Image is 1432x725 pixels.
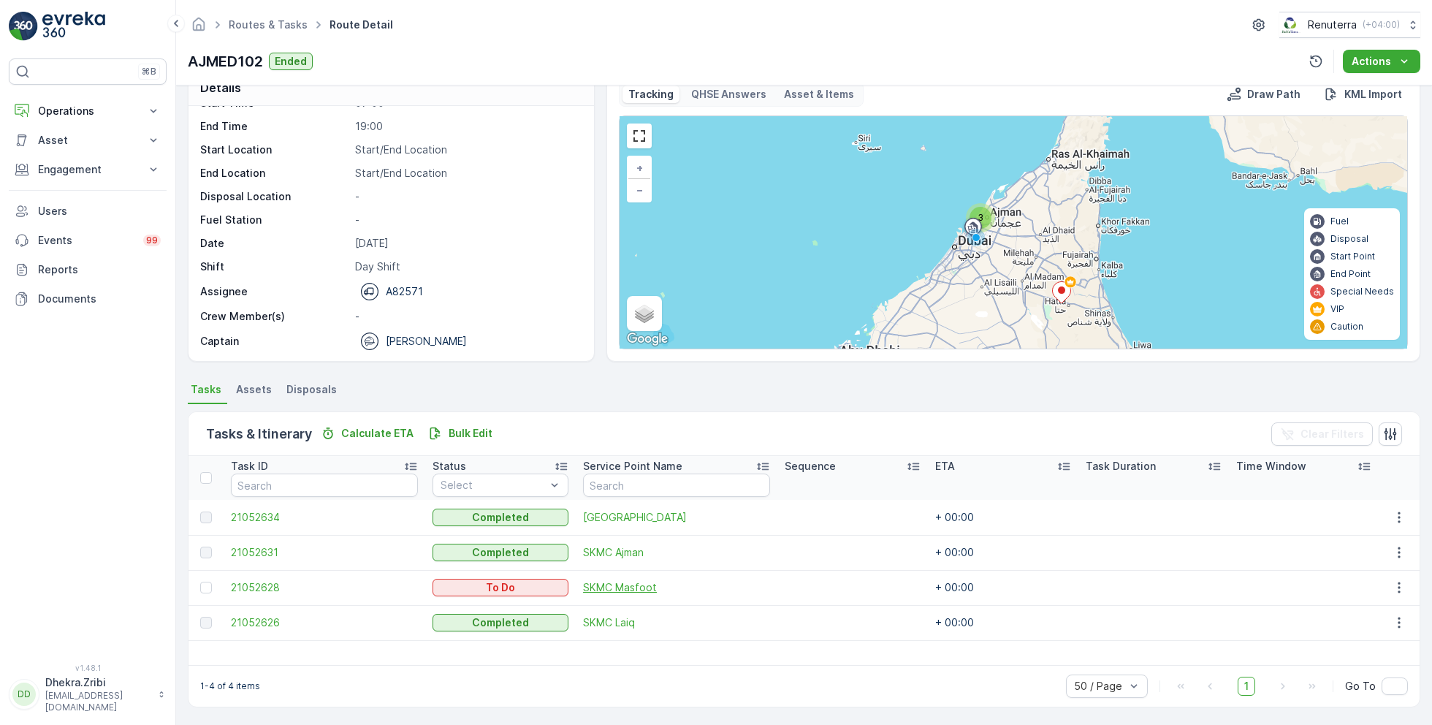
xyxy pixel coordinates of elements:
[200,334,239,349] p: Captain
[231,510,418,525] span: 21052634
[38,162,137,177] p: Engagement
[200,166,349,181] p: End Location
[583,474,770,497] input: Search
[9,664,167,672] span: v 1.48.1
[628,87,674,102] p: Tracking
[386,334,467,349] p: [PERSON_NAME]
[386,284,423,299] p: A82571
[42,12,105,41] img: logo_light-DOdMpM7g.png
[1271,422,1373,446] button: Clear Filters
[231,615,418,630] a: 21052626
[628,157,650,179] a: Zoom In
[628,297,660,330] a: Layers
[1330,321,1363,333] p: Caution
[9,255,167,284] a: Reports
[355,119,579,134] p: 19:00
[200,582,212,593] div: Toggle Row Selected
[978,212,983,223] span: 3
[433,544,568,561] button: Completed
[433,459,466,474] p: Status
[9,12,38,41] img: logo
[200,213,349,227] p: Fuel Station
[583,615,770,630] a: SKMC Laiq
[1330,251,1375,262] p: Start Point
[38,233,134,248] p: Events
[785,459,836,474] p: Sequence
[1330,216,1349,227] p: Fuel
[784,87,854,102] p: Asset & Items
[628,179,650,201] a: Zoom Out
[583,510,770,525] span: [GEOGRAPHIC_DATA]
[691,87,766,102] p: QHSE Answers
[231,545,418,560] a: 21052631
[38,292,161,306] p: Documents
[583,580,770,595] span: SKMC Masfoot
[188,50,263,72] p: AJMED102
[1236,459,1306,474] p: Time Window
[200,119,349,134] p: End Time
[286,382,337,397] span: Disposals
[636,162,643,174] span: +
[229,18,308,31] a: Routes & Tasks
[45,690,151,713] p: [EMAIL_ADDRESS][DOMAIN_NAME]
[231,459,268,474] p: Task ID
[1279,12,1420,38] button: Renuterra(+04:00)
[231,580,418,595] a: 21052628
[441,478,546,493] p: Select
[9,126,167,155] button: Asset
[200,547,212,558] div: Toggle Row Selected
[9,675,167,713] button: DDDhekra.Zribi[EMAIL_ADDRESS][DOMAIN_NAME]
[472,510,529,525] p: Completed
[1352,54,1391,69] p: Actions
[928,500,1078,535] td: + 00:00
[355,213,579,227] p: -
[583,510,770,525] a: Amina Hospital
[928,605,1078,640] td: + 00:00
[433,579,568,596] button: To Do
[9,197,167,226] a: Users
[583,459,682,474] p: Service Point Name
[341,426,414,441] p: Calculate ETA
[355,259,579,274] p: Day Shift
[486,580,515,595] p: To Do
[620,116,1407,349] div: 0
[1086,459,1156,474] p: Task Duration
[1344,87,1402,102] p: KML Import
[200,79,241,96] p: Details
[628,125,650,147] a: View Fullscreen
[200,617,212,629] div: Toggle Row Selected
[1343,50,1420,73] button: Actions
[200,309,349,324] p: Crew Member(s)
[9,284,167,314] a: Documents
[231,474,418,497] input: Search
[1308,18,1357,32] p: Renuterra
[1330,303,1344,315] p: VIP
[1221,86,1306,103] button: Draw Path
[966,203,995,232] div: 3
[472,545,529,560] p: Completed
[206,424,312,444] p: Tasks & Itinerary
[623,330,671,349] img: Google
[1345,679,1376,694] span: Go To
[200,284,248,299] p: Assignee
[623,330,671,349] a: Open this area in Google Maps (opens a new window)
[315,425,419,442] button: Calculate ETA
[38,133,137,148] p: Asset
[146,235,158,246] p: 99
[38,204,161,219] p: Users
[1330,268,1371,280] p: End Point
[1247,87,1300,102] p: Draw Path
[928,570,1078,605] td: + 00:00
[472,615,529,630] p: Completed
[200,259,349,274] p: Shift
[935,459,955,474] p: ETA
[12,683,36,706] div: DD
[583,545,770,560] a: SKMC Ajman
[9,226,167,255] a: Events99
[433,509,568,526] button: Completed
[9,155,167,184] button: Engagement
[142,66,156,77] p: ⌘B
